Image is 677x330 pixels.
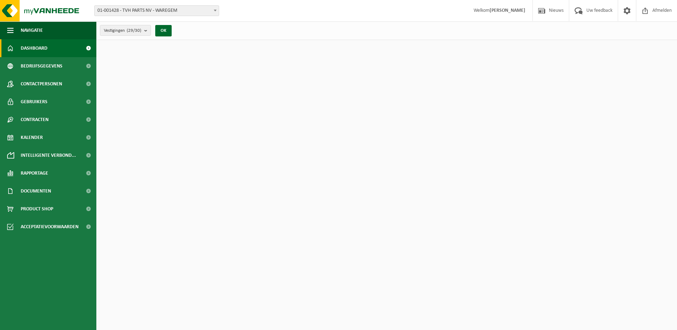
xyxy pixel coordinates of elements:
span: Intelligente verbond... [21,146,76,164]
span: Product Shop [21,200,53,218]
span: Contracten [21,111,49,129]
span: Vestigingen [104,25,141,36]
span: Acceptatievoorwaarden [21,218,79,236]
span: Rapportage [21,164,48,182]
span: Contactpersonen [21,75,62,93]
span: Dashboard [21,39,47,57]
count: (29/30) [127,28,141,33]
span: Kalender [21,129,43,146]
span: Bedrijfsgegevens [21,57,62,75]
span: Navigatie [21,21,43,39]
span: 01-001428 - TVH PARTS NV - WAREGEM [94,5,219,16]
button: Vestigingen(29/30) [100,25,151,36]
span: Gebruikers [21,93,47,111]
span: 01-001428 - TVH PARTS NV - WAREGEM [95,6,219,16]
strong: [PERSON_NAME] [490,8,525,13]
button: OK [155,25,172,36]
span: Documenten [21,182,51,200]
